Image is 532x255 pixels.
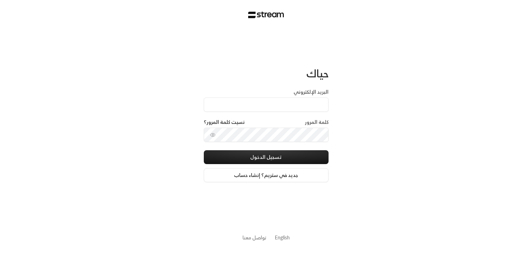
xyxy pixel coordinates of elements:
a: جديد في ستريم؟ إنشاء حساب [204,168,329,182]
img: Stream Logo [248,11,284,18]
label: كلمة المرور [305,119,329,126]
button: toggle password visibility [207,129,218,141]
span: حياك [306,64,329,83]
button: تسجيل الدخول [204,150,329,164]
a: تواصل معنا [243,233,267,242]
button: تواصل معنا [243,234,267,241]
a: نسيت كلمة المرور؟ [204,119,245,126]
label: البريد الإلكتروني [294,88,329,95]
a: English [275,231,290,244]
